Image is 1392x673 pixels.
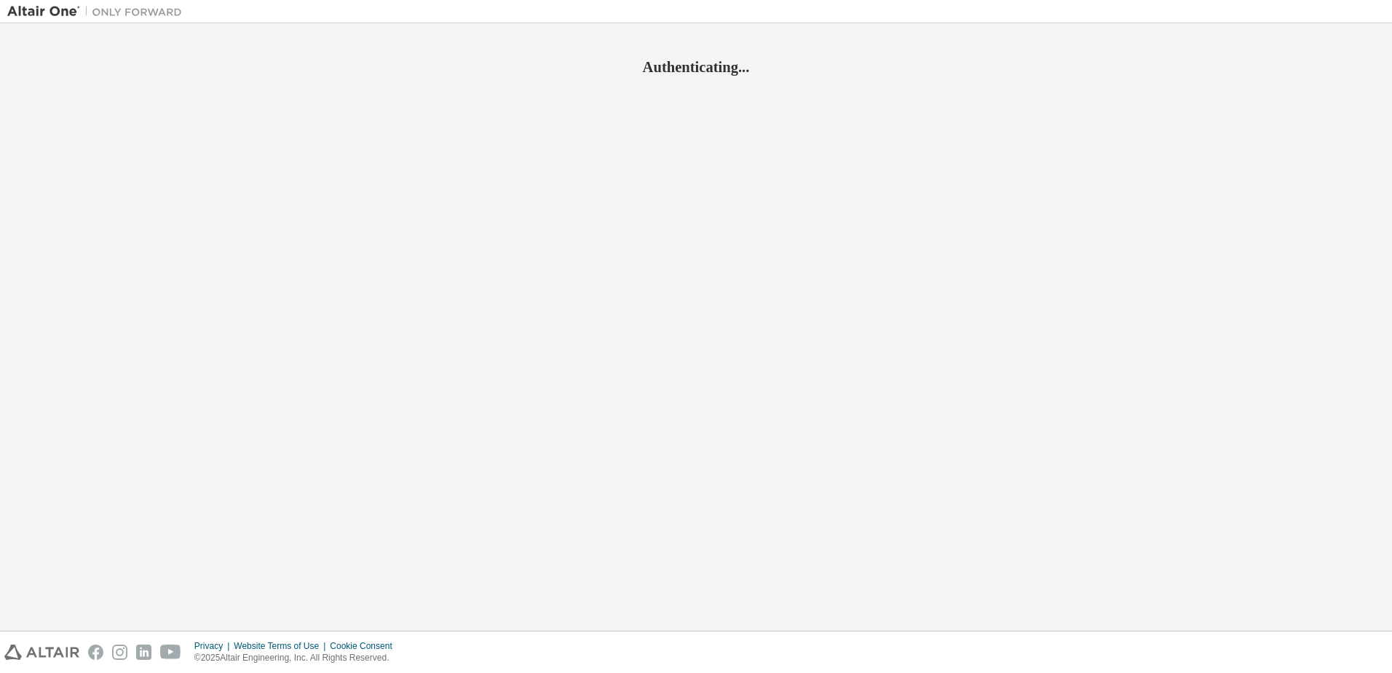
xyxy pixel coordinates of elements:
p: © 2025 Altair Engineering, Inc. All Rights Reserved. [194,652,401,664]
h2: Authenticating... [7,58,1385,76]
img: altair_logo.svg [4,645,79,660]
img: youtube.svg [160,645,181,660]
div: Privacy [194,640,234,652]
div: Cookie Consent [330,640,400,652]
img: facebook.svg [88,645,103,660]
div: Website Terms of Use [234,640,330,652]
img: instagram.svg [112,645,127,660]
img: Altair One [7,4,189,19]
img: linkedin.svg [136,645,151,660]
